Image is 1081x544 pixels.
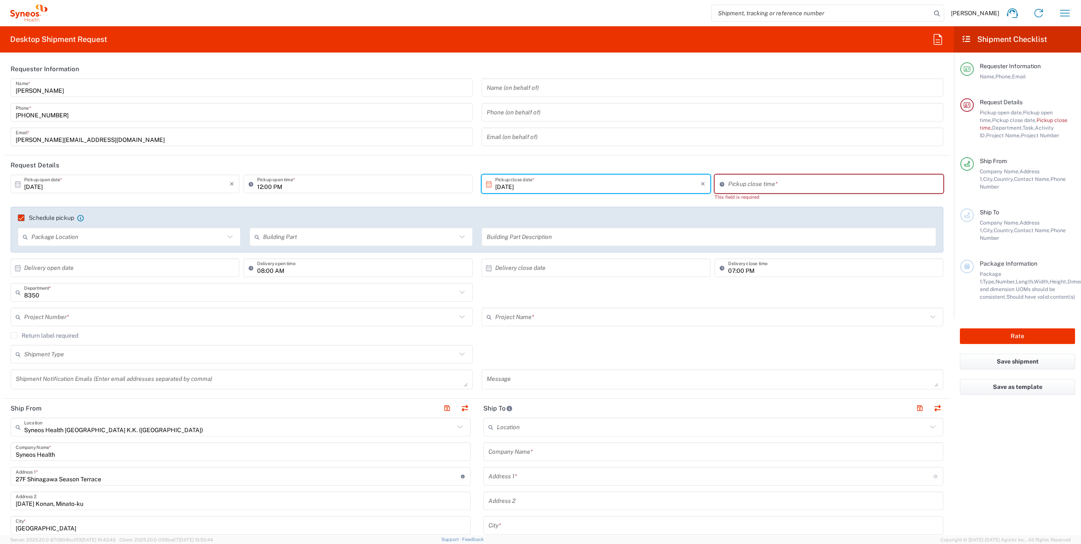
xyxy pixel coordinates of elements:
span: Requester Information [980,63,1041,69]
h2: Desktop Shipment Request [10,34,107,44]
span: Height, [1050,278,1067,285]
button: Save as template [960,379,1075,395]
span: Country, [994,176,1014,182]
a: Feedback [462,537,484,542]
span: Company Name, [980,168,1020,175]
span: Contact Name, [1014,176,1051,182]
button: Rate [960,328,1075,344]
i: × [230,177,234,191]
span: Department, [992,125,1023,131]
span: Email [1012,73,1026,80]
h2: Ship From [11,404,42,413]
span: Contact Name, [1014,227,1051,233]
span: [PERSON_NAME] [951,9,999,17]
h2: Shipment Checklist [962,34,1047,44]
button: Save shipment [960,354,1075,369]
span: Company Name, [980,219,1020,226]
span: Ship To [980,209,999,216]
span: Number, [995,278,1016,285]
span: [DATE] 10:52:44 [179,537,213,542]
h2: Ship To [483,404,513,413]
label: Schedule pickup [18,214,74,221]
span: Client: 2025.20.0-035ba07 [119,537,213,542]
span: Server: 2025.20.0-970904bc0f3 [10,537,116,542]
span: Ship From [980,158,1007,164]
span: Type, [983,278,995,285]
i: × [701,177,705,191]
span: Name, [980,73,995,80]
span: Length, [1016,278,1034,285]
div: This field is required [715,193,943,201]
span: Pickup close date, [992,117,1037,123]
span: Project Number [1021,132,1059,139]
span: Task, [1023,125,1035,131]
span: Package Information [980,260,1037,267]
span: Copyright © [DATE]-[DATE] Agistix Inc., All Rights Reserved [940,536,1071,544]
span: Pickup open date, [980,109,1023,116]
span: Request Details [980,99,1023,105]
label: Return label required [11,332,78,339]
a: Support [441,537,463,542]
span: Package 1: [980,271,1001,285]
input: Shipment, tracking or reference number [712,5,931,21]
span: Country, [994,227,1014,233]
span: Phone, [995,73,1012,80]
span: City, [983,176,994,182]
span: Project Name, [986,132,1021,139]
span: Width, [1034,278,1050,285]
h2: Requester Information [11,65,79,73]
span: City, [983,227,994,233]
span: [DATE] 10:43:43 [81,537,116,542]
h2: Request Details [11,161,59,169]
span: Should have valid content(s) [1006,294,1075,300]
